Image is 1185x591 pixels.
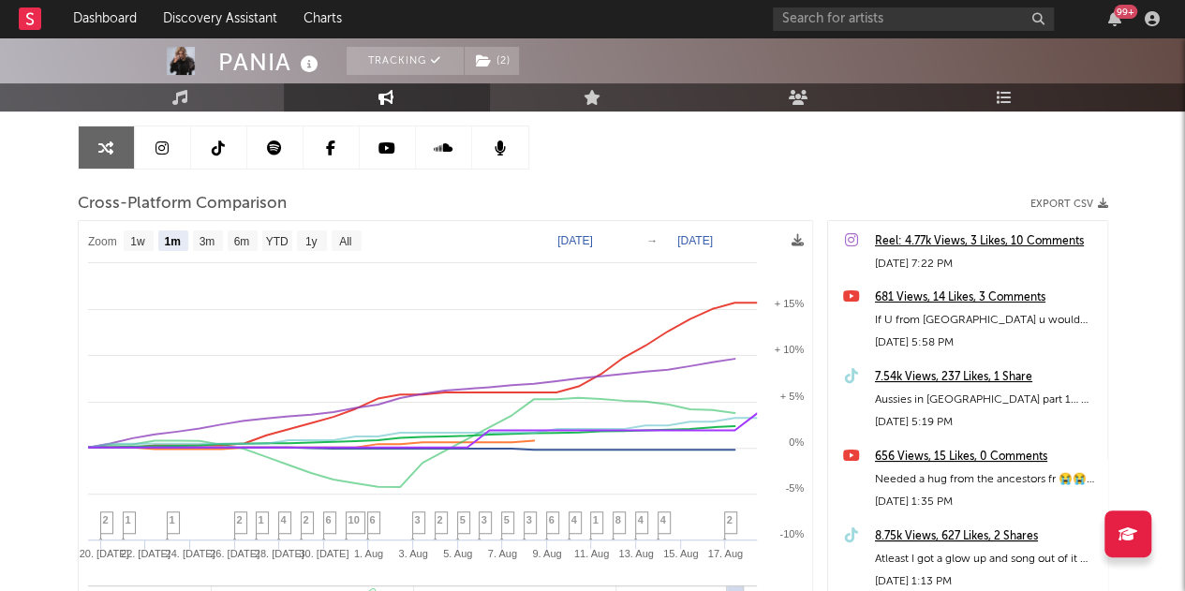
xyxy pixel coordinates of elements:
button: Export CSV [1030,199,1108,210]
span: 2 [103,514,109,525]
div: PANIA [218,47,323,78]
span: 3 [415,514,421,525]
a: 8.75k Views, 627 Likes, 2 Shares [875,525,1098,548]
span: 1 [593,514,599,525]
span: ( 2 ) [464,47,520,75]
span: 1 [126,514,131,525]
text: 22. [DATE] [120,548,170,559]
button: Tracking [347,47,464,75]
text: + 5% [779,391,804,402]
text: 3. Aug [398,548,427,559]
span: 2 [304,514,309,525]
span: 2 [727,514,733,525]
text: 17. Aug [707,548,742,559]
button: 99+ [1108,11,1121,26]
span: 1 [259,514,264,525]
text: 15. Aug [663,548,698,559]
a: 7.54k Views, 237 Likes, 1 Share [875,366,1098,389]
text: 9. Aug [532,548,561,559]
div: Atleast I got a glow up and song out of it 🤷🏽‍♀️ #cortisolface #postbreakupglowup #pityparty #glo... [875,548,1098,570]
text: 1m [164,235,180,248]
input: Search for artists [773,7,1054,31]
text: → [646,234,658,247]
span: 5 [504,514,510,525]
span: 6 [549,514,555,525]
text: [DATE] [557,234,593,247]
text: 1y [304,235,317,248]
span: 4 [281,514,287,525]
span: 3 [526,514,532,525]
button: (2) [465,47,519,75]
span: 6 [326,514,332,525]
text: -10% [779,528,804,539]
span: 6 [370,514,376,525]
div: [DATE] 7:22 PM [875,253,1098,275]
span: Cross-Platform Comparison [78,193,287,215]
text: YTD [265,235,288,248]
span: 5 [460,514,466,525]
text: 0% [789,436,804,448]
text: 24. [DATE] [165,548,215,559]
div: [DATE] 1:35 PM [875,491,1098,513]
text: 3m [199,235,215,248]
span: 2 [437,514,443,525]
span: 8 [615,514,621,525]
span: 4 [660,514,666,525]
text: 6m [233,235,249,248]
text: All [339,235,351,248]
text: 30. [DATE] [299,548,348,559]
a: 656 Views, 15 Likes, 0 Comments [875,446,1098,468]
text: 13. Aug [618,548,653,559]
div: [DATE] 5:58 PM [875,332,1098,354]
span: 4 [638,514,644,525]
div: If U from [GEOGRAPHIC_DATA] u would know this one #heyshardonay #boy #nz #newzealand #movie #boy ... [875,309,1098,332]
span: 2 [237,514,243,525]
span: 3 [481,514,487,525]
span: 1 [170,514,175,525]
span: 4 [571,514,577,525]
text: + 15% [774,298,804,309]
text: + 10% [774,344,804,355]
text: 28. [DATE] [254,548,304,559]
text: -5% [785,482,804,494]
text: 20. [DATE] [79,548,128,559]
text: 11. Aug [573,548,608,559]
div: Aussies in [GEOGRAPHIC_DATA] part 1… 😭😭 #[GEOGRAPHIC_DATA] #newmusic #caughtin4k #tourist #travel [875,389,1098,411]
a: Reel: 4.77k Views, 3 Likes, 10 Comments [875,230,1098,253]
text: Zoom [88,235,117,248]
text: 26. [DATE] [210,548,259,559]
span: 10 [348,514,360,525]
text: 1w [130,235,145,248]
text: 7. Aug [487,548,516,559]
a: 681 Views, 14 Likes, 3 Comments [875,287,1098,309]
text: 1. Aug [353,548,382,559]
div: [DATE] 5:19 PM [875,411,1098,434]
text: 5. Aug [443,548,472,559]
div: 99 + [1114,5,1137,19]
text: [DATE] [677,234,713,247]
div: Needed a hug from the ancestors fr 😭😭😭💔#heartbroken #maori #newzealand #nz #home #aotearoa #fyp [875,468,1098,491]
